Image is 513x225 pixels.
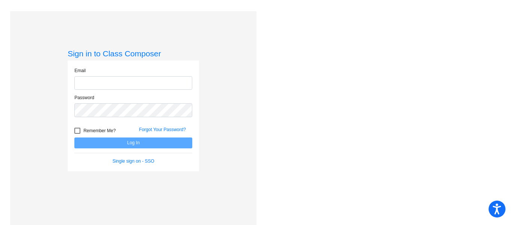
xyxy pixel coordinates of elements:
label: Email [74,67,86,74]
a: Forgot Your Password? [139,127,186,132]
label: Password [74,94,94,101]
span: Remember Me? [83,126,116,135]
a: Single sign on - SSO [112,159,154,164]
button: Log In [74,137,192,148]
h3: Sign in to Class Composer [68,49,199,58]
